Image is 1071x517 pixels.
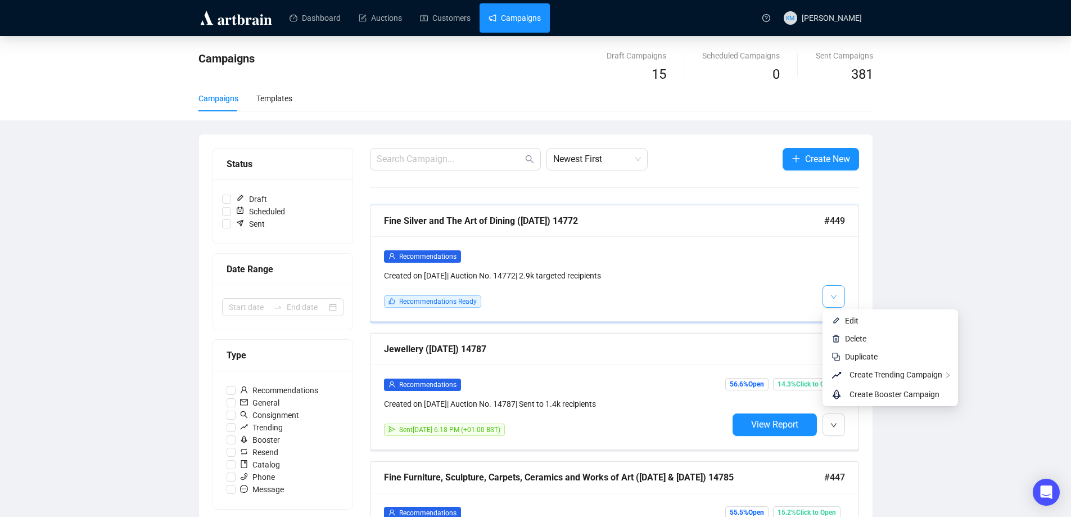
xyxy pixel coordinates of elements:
span: Booster [236,434,284,446]
span: user [388,253,395,259]
button: Create New [783,148,859,170]
span: phone [240,473,248,480]
a: Auctions [359,3,402,33]
span: Campaigns [198,52,255,65]
span: Resend [236,446,283,458]
span: Recommendations [399,381,457,389]
span: View Report [751,419,798,430]
a: Fine Silver and The Art of Dining ([DATE]) 14772#449userRecommendationsCreated on [DATE]| Auction... [370,205,859,322]
div: Campaigns [198,92,238,105]
span: Sent [231,218,269,230]
span: Phone [236,471,279,483]
span: Sent [DATE] 6:18 PM (+01:00 BST) [399,426,500,434]
input: Start date [229,301,269,313]
span: down [830,422,837,429]
span: Recommendations [399,253,457,260]
span: down [830,294,837,300]
a: Customers [420,3,471,33]
div: Draft Campaigns [607,50,666,62]
span: Recommendations Ready [399,298,477,305]
span: 0 [772,66,780,82]
span: to [273,303,282,312]
span: Recommendations [236,384,323,397]
img: svg+xml;base64,PHN2ZyB4bWxucz0iaHR0cDovL3d3dy53My5vcmcvMjAwMC9zdmciIHhtbG5zOnhsaW5rPSJodHRwOi8vd3... [832,334,840,343]
span: 14.3% Click to Open [773,378,840,390]
span: rocket [240,435,248,443]
a: Jewellery ([DATE]) 14787#448userRecommendationsCreated on [DATE]| Auction No. 14787| Sent to 1.4k... [370,333,859,450]
span: book [240,460,248,468]
span: Edit [845,316,858,325]
span: retweet [240,448,248,456]
div: Fine Furniture, Sculpture, Carpets, Ceramics and Works of Art ([DATE] & [DATE]) 14785 [384,470,824,484]
img: logo [198,9,274,27]
span: rocket [832,388,845,401]
span: send [388,426,395,433]
span: message [240,485,248,493]
div: Created on [DATE] | Auction No. 14787 | Sent to 1.4k recipients [384,398,728,410]
span: 15 [652,66,666,82]
div: Status [227,157,339,171]
div: Fine Silver and The Art of Dining ([DATE]) 14772 [384,214,824,228]
span: rise [240,423,248,431]
span: Newest First [553,149,641,170]
div: Sent Campaigns [816,50,873,62]
span: user [388,509,395,516]
a: Campaigns [489,3,541,33]
div: Open Intercom Messenger [1033,479,1060,506]
span: General [236,397,284,409]
span: user [388,381,395,388]
span: user [240,386,248,394]
span: search [525,155,534,164]
span: search [240,411,248,419]
span: #447 [824,470,845,484]
a: Dashboard [290,3,341,33]
span: Consignment [236,409,304,421]
span: KM [786,13,795,23]
div: Scheduled Campaigns [702,50,780,62]
span: Draft [231,193,272,205]
span: question-circle [762,14,770,22]
img: svg+xml;base64,PHN2ZyB4bWxucz0iaHR0cDovL3d3dy53My5vcmcvMjAwMC9zdmciIHhtbG5zOnhsaW5rPSJodHRwOi8vd3... [832,316,840,325]
div: Templates [256,92,292,105]
span: Message [236,483,288,496]
span: Create Booster Campaign [849,390,939,399]
span: rise [832,368,845,382]
span: Trending [236,421,287,434]
span: mail [240,398,248,406]
div: Jewellery ([DATE]) 14787 [384,342,824,356]
span: right [945,372,951,379]
div: Type [227,348,339,362]
span: Duplicate [845,352,878,361]
span: Recommendations [399,509,457,517]
div: Date Range [227,262,339,276]
span: Scheduled [231,205,290,218]
span: Create New [805,152,850,166]
span: Catalog [236,458,284,471]
span: Create Trending Campaign [849,370,942,379]
span: 56.6% Open [725,378,769,390]
span: #449 [824,214,845,228]
button: View Report [733,413,817,436]
span: 381 [851,66,873,82]
span: like [388,298,395,304]
span: Delete [845,334,866,343]
span: swap-right [273,303,282,312]
span: plus [792,154,801,163]
input: Search Campaign... [377,152,523,166]
input: End date [287,301,327,313]
img: svg+xml;base64,PHN2ZyB4bWxucz0iaHR0cDovL3d3dy53My5vcmcvMjAwMC9zdmciIHdpZHRoPSIyNCIgaGVpZ2h0PSIyNC... [832,352,840,361]
span: [PERSON_NAME] [802,14,862,23]
div: Created on [DATE] | Auction No. 14772 | 2.9k targeted recipients [384,269,728,282]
